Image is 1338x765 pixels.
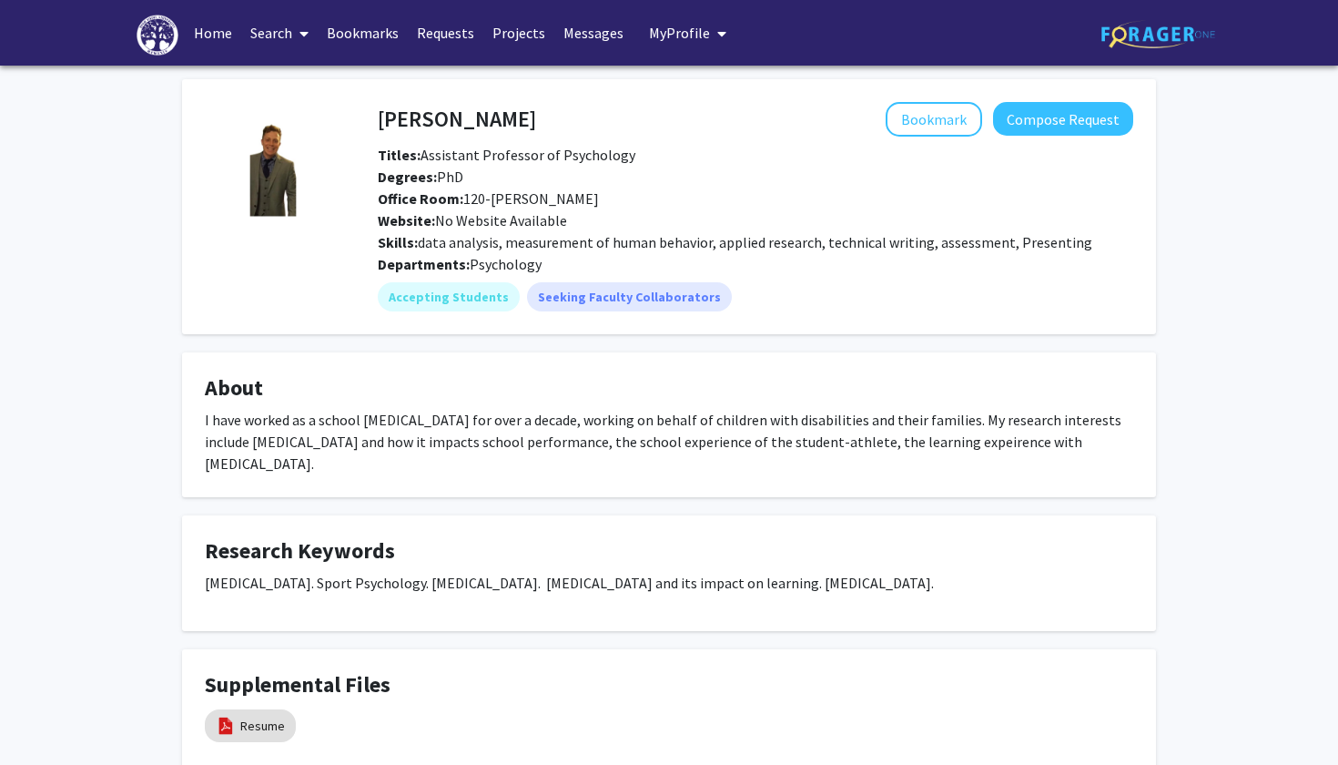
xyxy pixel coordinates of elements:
b: Departments: [378,255,470,273]
span: No Website Available [378,211,567,229]
h4: About [205,375,1133,402]
a: Requests [408,1,483,65]
b: Website: [378,211,435,229]
b: Degrees: [378,168,437,186]
span: 120-[PERSON_NAME] [378,189,599,208]
h4: Supplemental Files [205,672,1133,699]
a: Bookmarks [318,1,408,65]
h4: Research Keywords [205,538,1133,565]
img: pdf_icon.png [216,716,236,736]
p: [MEDICAL_DATA]. Sport Psychology. [MEDICAL_DATA]. [MEDICAL_DATA] and its impact on learning. [MED... [205,572,1133,594]
h4: [PERSON_NAME] [378,102,536,136]
div: I have worked as a school [MEDICAL_DATA] for over a decade, working on behalf of children with di... [205,409,1133,474]
b: Titles: [378,146,421,164]
mat-chip: Seeking Faculty Collaborators [527,282,732,311]
img: Profile Picture [205,102,341,239]
a: Search [241,1,318,65]
a: Resume [240,717,285,736]
b: Skills: [378,233,418,251]
a: Messages [554,1,633,65]
a: Home [185,1,241,65]
a: Projects [483,1,554,65]
iframe: Chat [14,683,77,751]
button: Compose Request to Daniel Krenzer [993,102,1133,136]
span: PhD [378,168,463,186]
mat-chip: Accepting Students [378,282,520,311]
b: Office Room: [378,189,463,208]
span: Assistant Professor of Psychology [378,146,635,164]
img: ForagerOne Logo [1101,20,1215,48]
button: Add Daniel Krenzer to Bookmarks [886,102,982,137]
span: data analysis, measurement of human behavior, applied research, technical writing, assessment, Pr... [418,233,1092,251]
span: Psychology [470,255,542,273]
span: My Profile [649,24,710,42]
img: High Point University Logo [137,15,178,56]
